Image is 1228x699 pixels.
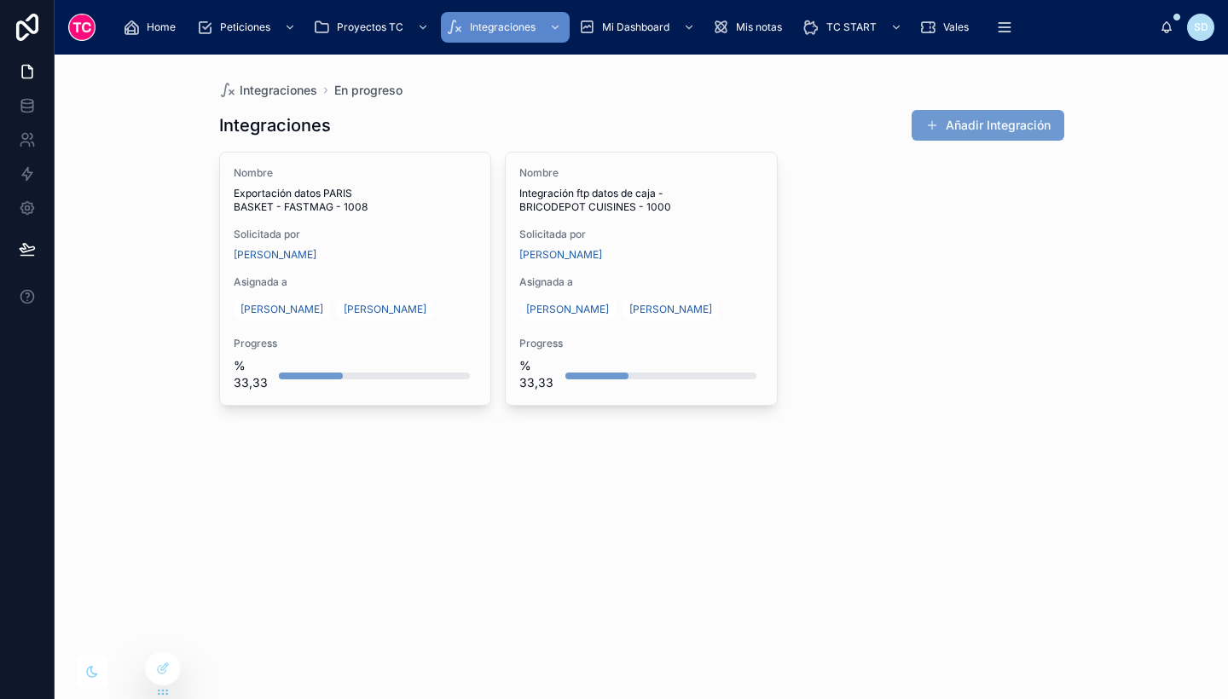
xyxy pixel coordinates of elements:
[337,299,433,320] a: [PERSON_NAME]
[943,20,969,34] span: Vales
[526,303,609,316] span: [PERSON_NAME]
[234,166,478,180] span: Nombre
[344,303,426,316] span: [PERSON_NAME]
[118,12,188,43] a: Home
[240,303,323,316] span: [PERSON_NAME]
[629,303,712,316] span: [PERSON_NAME]
[337,20,403,34] span: Proyectos TC
[234,357,273,391] div: % 33,33
[234,228,478,241] span: Solicitada por
[234,299,330,320] a: [PERSON_NAME]
[147,20,176,34] span: Home
[470,20,536,34] span: Integraciones
[519,187,763,214] span: Integración ftp datos de caja - BRICODEPOT CUISINES - 1000
[1194,20,1208,34] span: SD
[914,12,981,43] a: Vales
[912,110,1064,141] button: Añadir Integración
[334,82,403,99] a: En progreso
[573,12,704,43] a: Mi Dashboard
[220,20,270,34] span: Peticiones
[602,20,669,34] span: Mi Dashboard
[68,14,96,41] img: App logo
[441,12,570,43] a: Integraciones
[736,20,782,34] span: Mis notas
[519,337,763,350] span: Progress
[826,20,877,34] span: TC START
[797,12,911,43] a: TC START
[234,187,478,214] span: Exportación datos PARIS BASKET - FASTMAG - 1008
[219,113,331,137] h1: Integraciones
[707,12,794,43] a: Mis notas
[519,357,559,391] div: % 33,33
[519,275,763,289] span: Asignada a
[191,12,304,43] a: Peticiones
[519,248,602,262] a: [PERSON_NAME]
[234,248,316,262] a: [PERSON_NAME]
[505,152,778,406] a: NombreIntegración ftp datos de caja - BRICODEPOT CUISINES - 1000Solicitada por[PERSON_NAME]Asigna...
[240,82,317,99] span: Integraciones
[234,275,478,289] span: Asignada a
[109,9,1160,46] div: scrollable content
[219,82,317,99] a: Integraciones
[519,166,763,180] span: Nombre
[308,12,437,43] a: Proyectos TC
[519,228,763,241] span: Solicitada por
[219,152,492,406] a: NombreExportación datos PARIS BASKET - FASTMAG - 1008Solicitada por[PERSON_NAME]Asignada a[PERSON...
[234,337,478,350] span: Progress
[623,299,719,320] a: [PERSON_NAME]
[519,299,616,320] a: [PERSON_NAME]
